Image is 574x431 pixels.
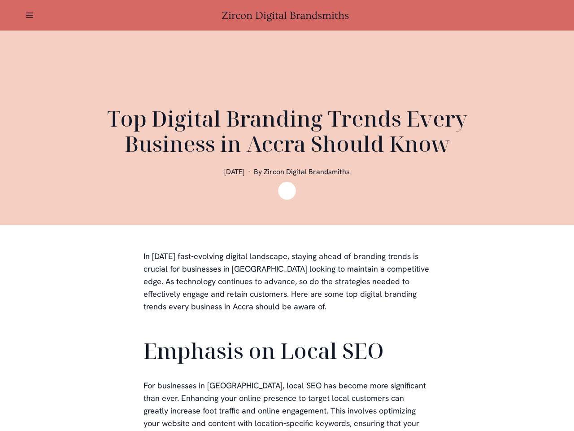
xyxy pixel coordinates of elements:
[248,167,250,176] span: ·
[222,9,352,22] a: Zircon Digital Brandsmiths
[254,167,350,176] span: By Zircon Digital Brandsmiths
[143,325,430,367] h2: Emphasis on Local SEO
[72,106,502,156] h1: Top Digital Branding Trends Every Business in Accra Should Know
[278,182,296,200] img: Zircon Digital Brandsmiths
[143,250,430,313] p: In [DATE] fast-evolving digital landscape, staying ahead of branding trends is crucial for busine...
[224,167,244,176] span: [DATE]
